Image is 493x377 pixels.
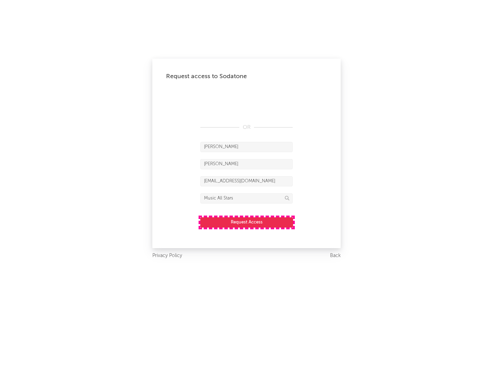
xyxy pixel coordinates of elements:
div: Request access to Sodatone [166,72,327,81]
input: Last Name [200,159,293,169]
a: Back [330,252,341,260]
a: Privacy Policy [152,252,182,260]
input: Division [200,193,293,204]
button: Request Access [200,217,293,228]
input: First Name [200,142,293,152]
div: OR [200,123,293,132]
input: Email [200,176,293,186]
